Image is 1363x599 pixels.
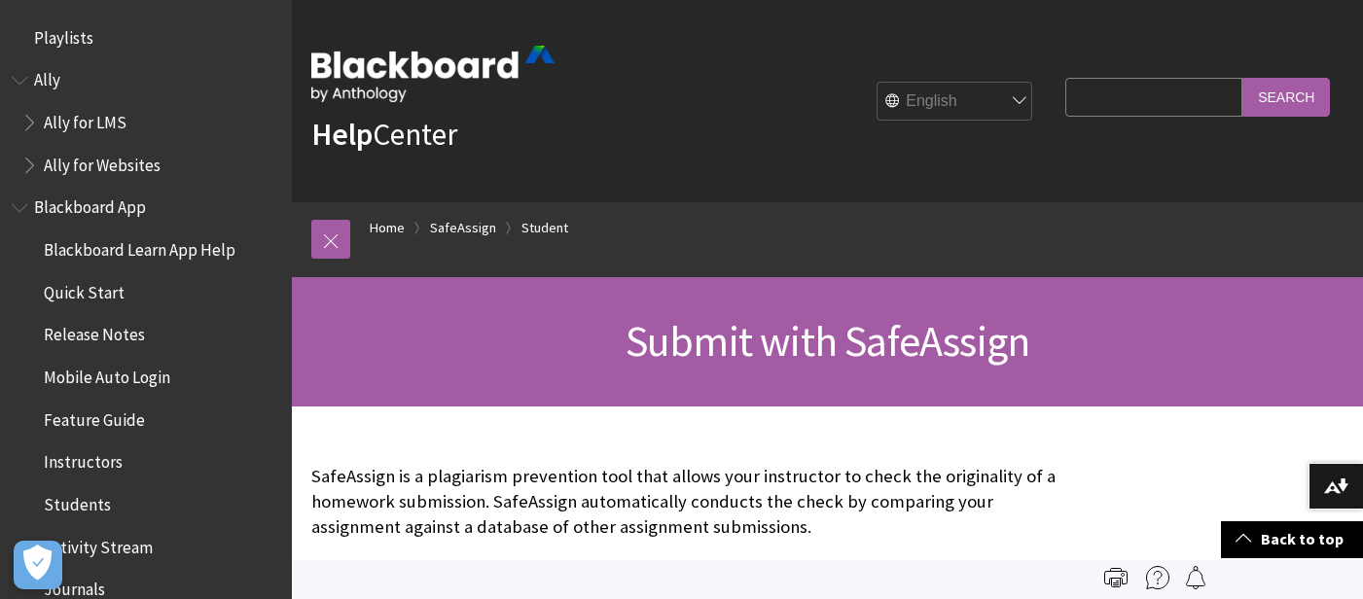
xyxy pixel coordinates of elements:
span: Instructors [44,446,123,473]
a: HelpCenter [311,115,457,154]
span: Activity Stream [44,531,153,557]
button: Abrir preferencias [14,541,62,589]
a: SafeAssign [430,216,496,240]
a: Back to top [1221,521,1363,557]
span: Feature Guide [44,404,145,430]
p: SafeAssign is a plagiarism prevention tool that allows your instructor to check the originality o... [311,464,1056,541]
img: Blackboard by Anthology [311,46,555,102]
span: Ally for Websites [44,149,161,175]
span: Mobile Auto Login [44,361,170,387]
select: Site Language Selector [878,83,1033,122]
span: Blackboard App [34,192,146,218]
span: Playlists [34,21,93,48]
span: Students [44,488,111,514]
nav: Book outline for Anthology Ally Help [12,64,280,182]
span: Ally for LMS [44,106,126,132]
a: Home [370,216,405,240]
span: Release Notes [44,319,145,345]
span: Ally [34,64,60,90]
nav: Book outline for Playlists [12,21,280,54]
span: Blackboard Learn App Help [44,233,235,260]
img: Print [1104,566,1128,589]
a: Student [521,216,568,240]
strong: Help [311,115,373,154]
span: Quick Start [44,276,125,302]
img: Follow this page [1184,566,1207,589]
img: More help [1146,566,1169,589]
span: Submit with SafeAssign [626,314,1029,368]
input: Search [1242,78,1330,116]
